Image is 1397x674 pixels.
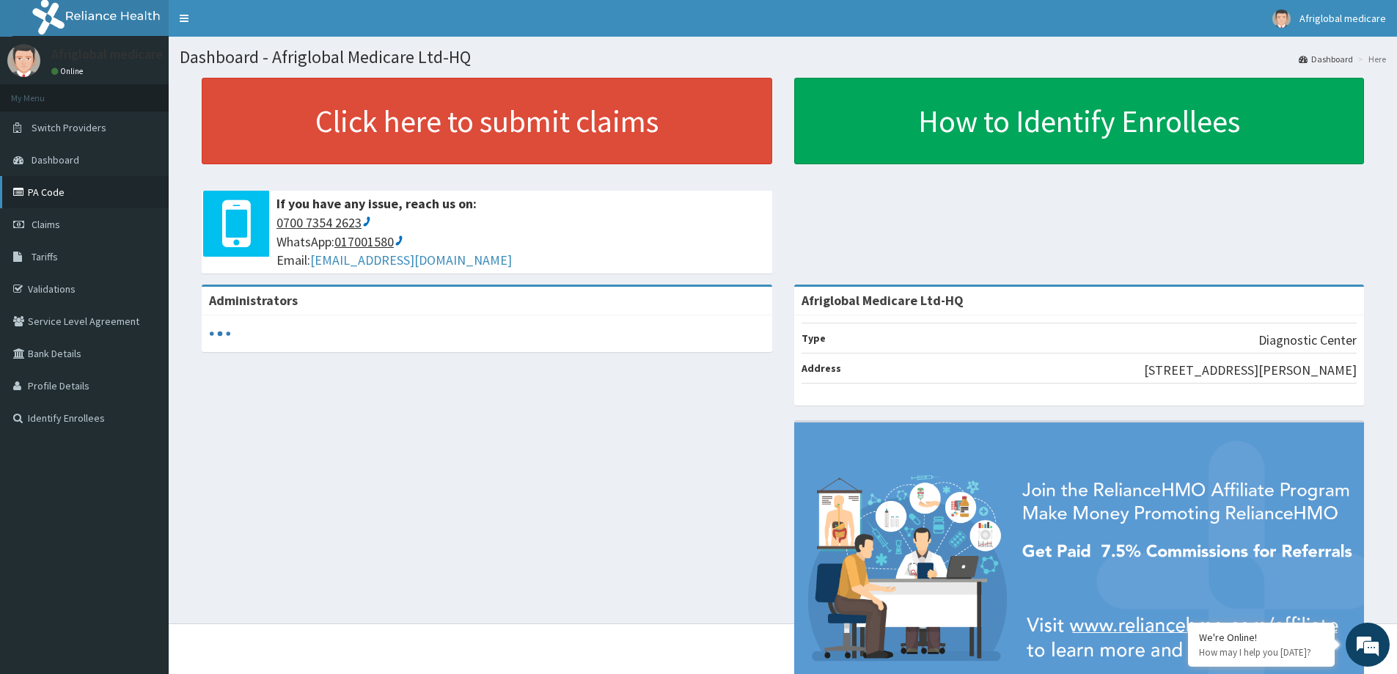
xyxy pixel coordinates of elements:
p: How may I help you today? [1199,646,1324,659]
a: Click here to submit claims [202,78,772,164]
b: Address [802,362,841,375]
b: Type [802,331,826,345]
b: If you have any issue, reach us on: [276,195,477,212]
ctc: Call 017001580 with Linkus Desktop Client [334,233,404,250]
a: [EMAIL_ADDRESS][DOMAIN_NAME] [310,252,512,268]
b: Administrators [209,292,298,309]
a: Online [51,66,87,76]
ctc: Call 0700 7354 2623 with Linkus Desktop Client [276,214,372,231]
strong: Afriglobal Medicare Ltd-HQ [802,292,964,309]
span: Switch Providers [32,121,106,134]
img: User Image [7,44,40,77]
ctcspan: 0700 7354 2623 [276,214,362,231]
p: Diagnostic Center [1258,331,1357,350]
span: Tariffs [32,250,58,263]
img: User Image [1272,10,1291,28]
li: Here [1354,53,1386,65]
a: How to Identify Enrollees [794,78,1365,164]
p: Afriglobal medicare [51,48,163,61]
a: Dashboard [1299,53,1353,65]
span: Claims [32,218,60,231]
h1: Dashboard - Afriglobal Medicare Ltd-HQ [180,48,1386,67]
span: Afriglobal medicare [1299,12,1386,25]
div: We're Online! [1199,631,1324,644]
svg: audio-loading [209,323,231,345]
p: [STREET_ADDRESS][PERSON_NAME] [1144,361,1357,380]
span: Dashboard [32,153,79,166]
ctcspan: 017001580 [334,233,394,250]
span: WhatsApp: Email: [276,213,765,270]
